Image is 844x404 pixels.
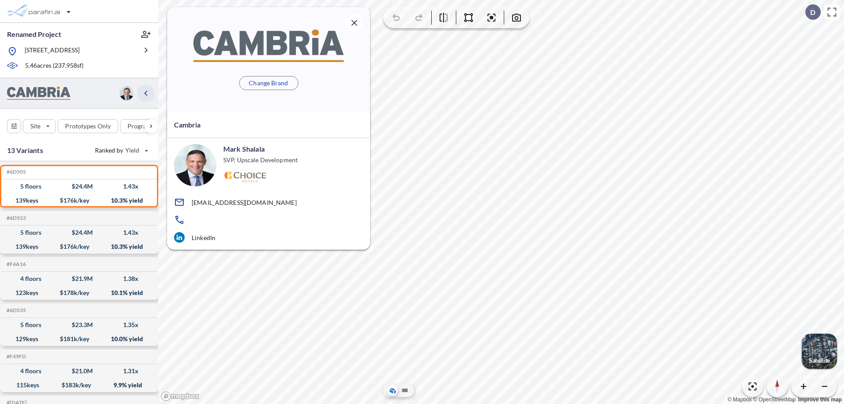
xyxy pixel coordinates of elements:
[65,122,111,131] p: Prototypes Only
[249,79,288,87] p: Change Brand
[798,397,842,403] a: Improve this map
[25,46,80,57] p: [STREET_ADDRESS]
[125,146,140,155] span: Yield
[58,119,118,133] button: Prototypes Only
[5,261,26,267] h5: Click to copy the code
[174,120,200,130] p: Cambria
[7,145,43,156] p: 13 Variants
[88,143,154,157] button: Ranked by Yield
[5,169,26,175] h5: Click to copy the code
[25,61,84,71] p: 5.46 acres ( 237,958 sf)
[753,397,796,403] a: OpenStreetMap
[5,307,26,313] h5: Click to copy the code
[728,397,752,403] a: Mapbox
[400,385,410,396] button: Site Plan
[223,144,265,154] p: Mark Shalala
[174,144,216,186] img: user logo
[802,334,837,369] button: Switcher ImageSatellite
[120,86,134,100] img: user logo
[127,122,152,131] p: Program
[174,197,363,207] a: [EMAIL_ADDRESS][DOMAIN_NAME]
[239,76,298,90] button: Change Brand
[174,232,363,243] a: LinkedIn
[810,8,815,16] p: D
[193,29,344,62] img: BrandImage
[23,119,56,133] button: Site
[120,119,167,133] button: Program
[192,199,297,206] p: [EMAIL_ADDRESS][DOMAIN_NAME]
[223,171,267,182] img: Logo
[30,122,40,131] p: Site
[7,87,70,100] img: BrandImage
[7,29,61,39] p: Renamed Project
[192,234,215,241] p: LinkedIn
[802,334,837,369] img: Switcher Image
[5,215,26,221] h5: Click to copy the code
[161,391,200,401] a: Mapbox homepage
[5,353,26,360] h5: Click to copy the code
[223,156,298,164] p: SVP, Upscale Development
[809,357,830,364] p: Satellite
[387,385,398,396] button: Aerial View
